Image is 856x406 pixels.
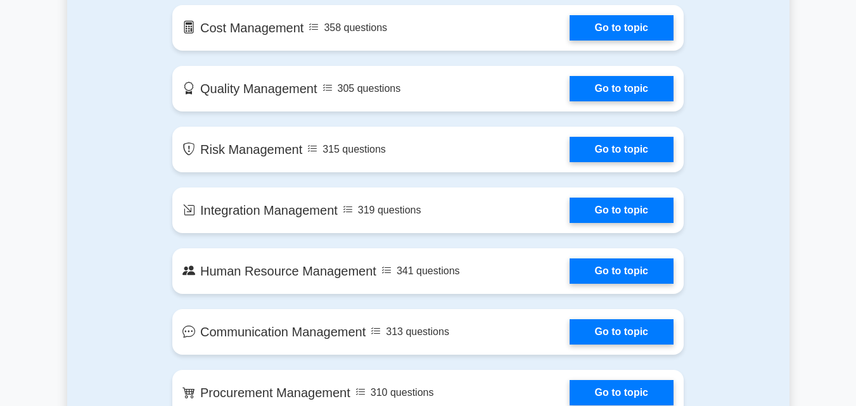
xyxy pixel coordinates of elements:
[570,137,674,162] a: Go to topic
[570,15,674,41] a: Go to topic
[570,76,674,101] a: Go to topic
[570,380,674,405] a: Go to topic
[570,258,674,284] a: Go to topic
[570,319,674,345] a: Go to topic
[570,198,674,223] a: Go to topic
